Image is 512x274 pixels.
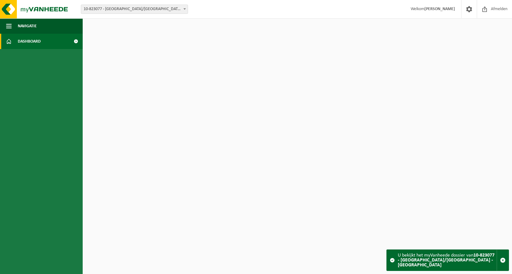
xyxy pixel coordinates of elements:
[81,5,188,13] span: 10-823077 - VAN DER VALK HOTEL ANTWERPEN/MAGAZIJN - BORGERHOUT
[18,34,41,49] span: Dashboard
[18,18,37,34] span: Navigatie
[81,5,188,14] span: 10-823077 - VAN DER VALK HOTEL ANTWERPEN/MAGAZIJN - BORGERHOUT
[398,250,497,271] div: U bekijkt het myVanheede dossier van
[398,253,495,268] strong: 10-823077 - [GEOGRAPHIC_DATA]/[GEOGRAPHIC_DATA] - [GEOGRAPHIC_DATA]
[424,7,455,11] strong: [PERSON_NAME]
